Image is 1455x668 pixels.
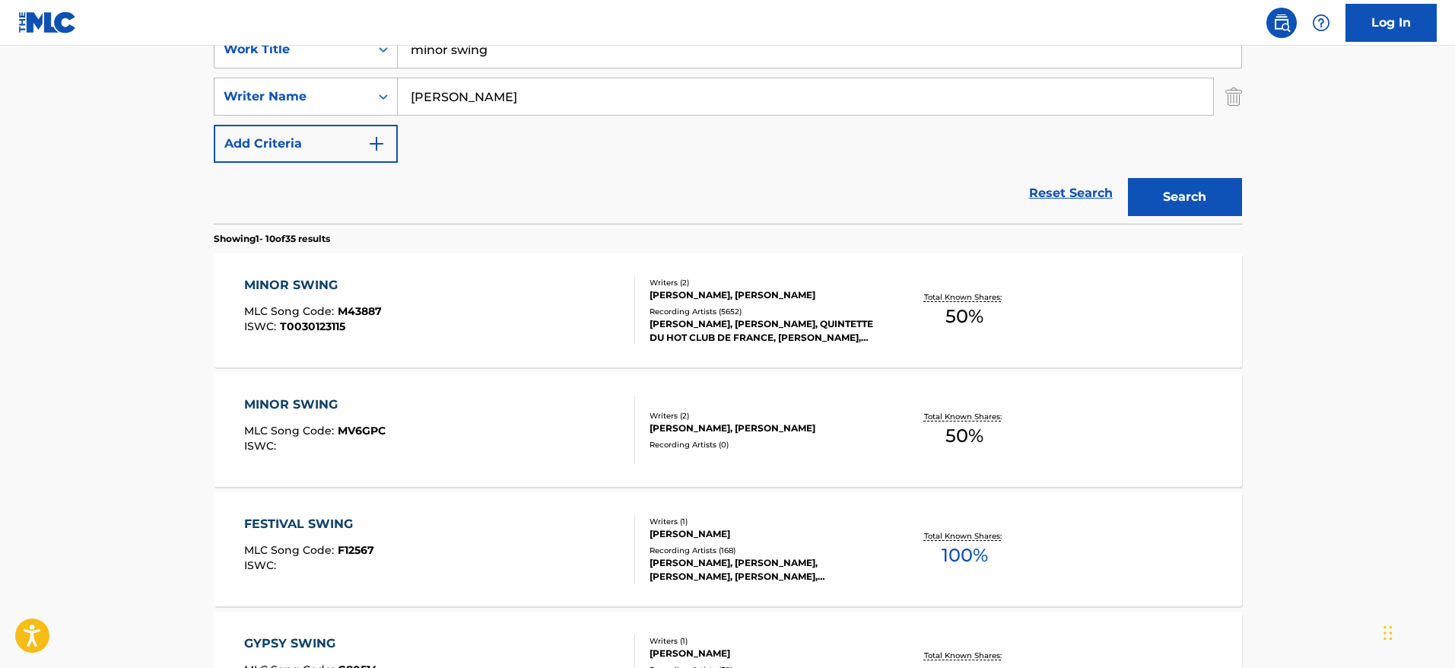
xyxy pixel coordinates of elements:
div: Recording Artists ( 168 ) [650,545,879,556]
button: Search [1128,178,1242,216]
button: Add Criteria [214,125,398,163]
span: F12567 [338,543,374,557]
div: Widget chat [1379,595,1455,668]
span: MV6GPC [338,424,386,437]
a: Reset Search [1021,177,1120,210]
img: help [1312,14,1330,32]
span: ISWC : [244,439,280,453]
div: GYPSY SWING [244,635,378,653]
a: FESTIVAL SWINGMLC Song Code:F12567ISWC:Writers (1)[PERSON_NAME]Recording Artists (168)[PERSON_NAM... [214,492,1242,606]
a: Public Search [1266,8,1297,38]
p: Total Known Shares: [924,650,1005,661]
p: Total Known Shares: [924,530,1005,542]
div: Writers ( 1 ) [650,635,879,647]
div: Writers ( 2 ) [650,277,879,288]
div: Recording Artists ( 5652 ) [650,306,879,317]
div: MINOR SWING [244,396,386,414]
div: Trascina [1384,610,1393,656]
p: Total Known Shares: [924,411,1005,422]
div: [PERSON_NAME], [PERSON_NAME] [650,421,879,435]
div: MINOR SWING [244,276,382,294]
span: 100 % [942,542,988,569]
a: MINOR SWINGMLC Song Code:MV6GPCISWC:Writers (2)[PERSON_NAME], [PERSON_NAME]Recording Artists (0)T... [214,373,1242,487]
span: M43887 [338,304,382,318]
div: Recording Artists ( 0 ) [650,439,879,450]
div: [PERSON_NAME], [PERSON_NAME] [650,288,879,302]
form: Search Form [214,30,1242,224]
a: Log In [1345,4,1437,42]
div: Work Title [224,40,361,59]
div: Help [1306,8,1336,38]
iframe: Chat Widget [1379,595,1455,668]
span: MLC Song Code : [244,424,338,437]
span: ISWC : [244,320,280,333]
span: MLC Song Code : [244,543,338,557]
img: 9d2ae6d4665cec9f34b9.svg [367,135,386,153]
p: Total Known Shares: [924,291,1005,303]
div: Writers ( 1 ) [650,516,879,527]
p: Showing 1 - 10 of 35 results [214,232,330,246]
div: FESTIVAL SWING [244,515,374,533]
span: T0030123115 [280,320,345,333]
span: 50 % [945,303,983,330]
img: search [1272,14,1291,32]
span: 50 % [945,422,983,450]
span: MLC Song Code : [244,304,338,318]
a: MINOR SWINGMLC Song Code:M43887ISWC:T0030123115Writers (2)[PERSON_NAME], [PERSON_NAME]Recording A... [214,253,1242,367]
img: Delete Criterion [1225,78,1242,116]
div: Writers ( 2 ) [650,410,879,421]
span: ISWC : [244,558,280,572]
div: Writer Name [224,87,361,106]
div: [PERSON_NAME] [650,527,879,541]
div: [PERSON_NAME] [650,647,879,660]
img: MLC Logo [18,11,77,33]
div: [PERSON_NAME], [PERSON_NAME], [PERSON_NAME], [PERSON_NAME], [PERSON_NAME] [650,556,879,584]
div: [PERSON_NAME], [PERSON_NAME], QUINTETTE DU HOT CLUB DE FRANCE, [PERSON_NAME], [PERSON_NAME], [PER... [650,317,879,345]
